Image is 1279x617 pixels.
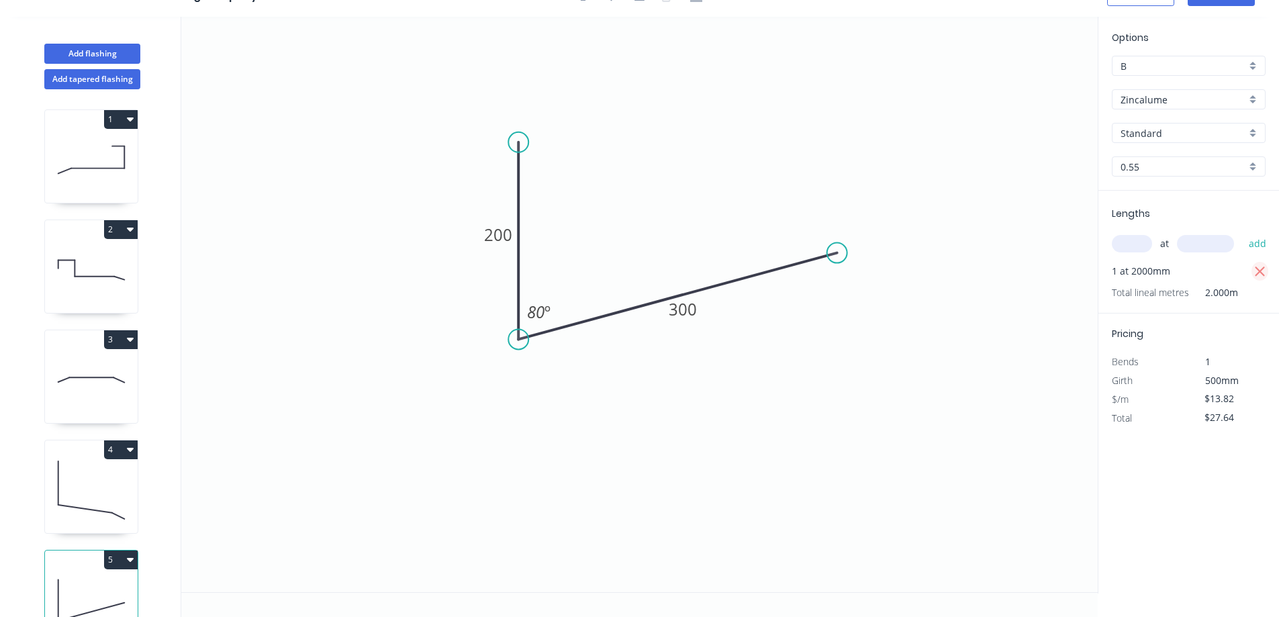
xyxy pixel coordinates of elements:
input: Price level [1121,59,1246,73]
button: 5 [104,551,138,569]
span: 2.000m [1189,283,1238,302]
span: Girth [1112,374,1133,387]
span: Total lineal metres [1112,283,1189,302]
button: 2 [104,220,138,239]
button: 3 [104,330,138,349]
input: Colour [1121,126,1246,140]
span: Bends [1112,355,1139,368]
span: 1 at 2000mm [1112,262,1170,281]
span: 1 [1205,355,1211,368]
tspan: 200 [484,224,512,246]
tspan: º [544,301,551,323]
span: Total [1112,412,1132,424]
span: $/m [1112,393,1129,406]
span: at [1160,234,1169,253]
span: 500mm [1205,374,1239,387]
tspan: 300 [669,298,697,320]
span: Lengths [1112,207,1150,220]
span: Options [1112,31,1149,44]
svg: 0 [181,17,1098,592]
input: Material [1121,93,1246,107]
button: 1 [104,110,138,129]
button: 4 [104,440,138,459]
input: Thickness [1121,160,1246,174]
span: Pricing [1112,327,1143,340]
button: Add flashing [44,44,140,64]
tspan: 80 [527,301,544,323]
button: Add tapered flashing [44,69,140,89]
button: add [1242,232,1274,255]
